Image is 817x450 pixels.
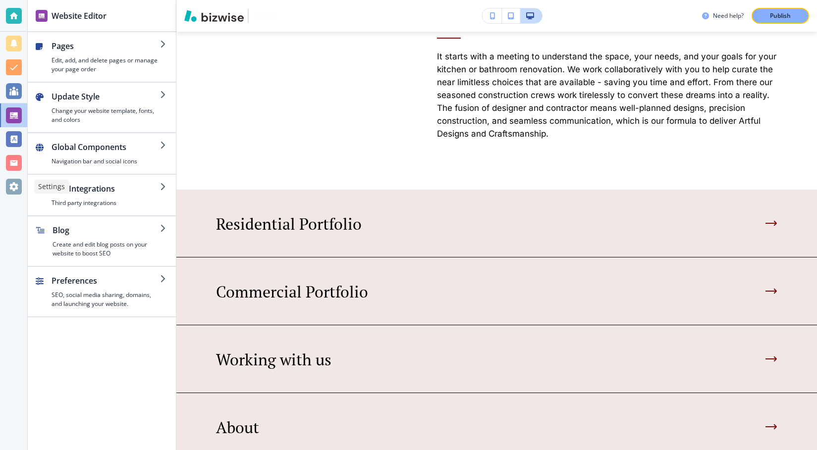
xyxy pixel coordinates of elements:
[752,8,809,24] button: Publish
[36,10,48,22] img: editor icon
[38,182,65,192] p: Settings
[52,56,160,74] h4: Edit, add, and delete pages or manage your page order
[53,240,160,258] h4: Create and edit blog posts on your website to boost SEO
[216,282,368,301] p: Commercial Portfolio
[52,275,160,287] h2: Preferences
[53,224,160,236] h2: Blog
[216,214,362,233] p: Residential Portfolio
[52,91,160,102] h2: Update Style
[216,350,331,369] p: Working with us
[713,11,744,20] h3: Need help?
[52,141,160,153] h2: Global Components
[28,216,176,266] button: BlogCreate and edit blog posts on your website to boost SEO
[52,40,160,52] h2: Pages
[28,133,176,174] button: Global ComponentsNavigation bar and social icons
[216,418,259,437] p: About
[52,106,160,124] h4: Change your website template, fonts, and colors
[28,267,176,316] button: PreferencesSEO, social media sharing, domains, and launching your website.
[52,183,160,195] h2: App Integrations
[28,83,176,132] button: Update StyleChange your website template, fonts, and colors
[52,291,160,308] h4: SEO, social media sharing, domains, and launching your website.
[253,12,279,19] img: Your Logo
[52,199,160,207] h4: Third party integrations
[184,10,244,22] img: Bizwise Logo
[28,175,176,215] button: App IntegrationsThird party integrations
[28,32,176,82] button: PagesEdit, add, and delete pages or manage your page order
[52,157,160,166] h4: Navigation bar and social icons
[52,10,107,22] h2: Website Editor
[437,50,777,140] p: It starts with a meeting to understand the space, your needs, and your goals for your kitchen or ...
[770,11,791,20] p: Publish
